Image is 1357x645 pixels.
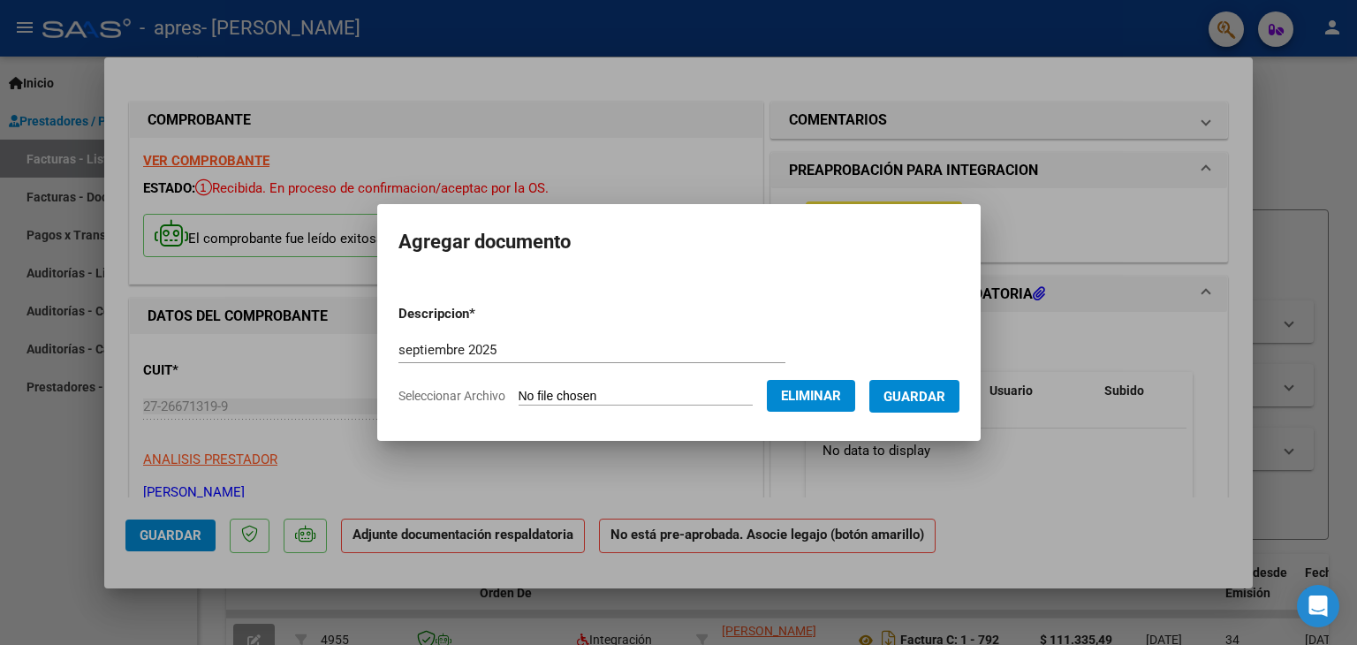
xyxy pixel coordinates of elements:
[767,380,855,412] button: Eliminar
[869,380,959,413] button: Guardar
[1297,585,1339,627] div: Open Intercom Messenger
[398,304,567,324] p: Descripcion
[398,389,505,403] span: Seleccionar Archivo
[883,389,945,405] span: Guardar
[398,225,959,259] h2: Agregar documento
[781,388,841,404] span: Eliminar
